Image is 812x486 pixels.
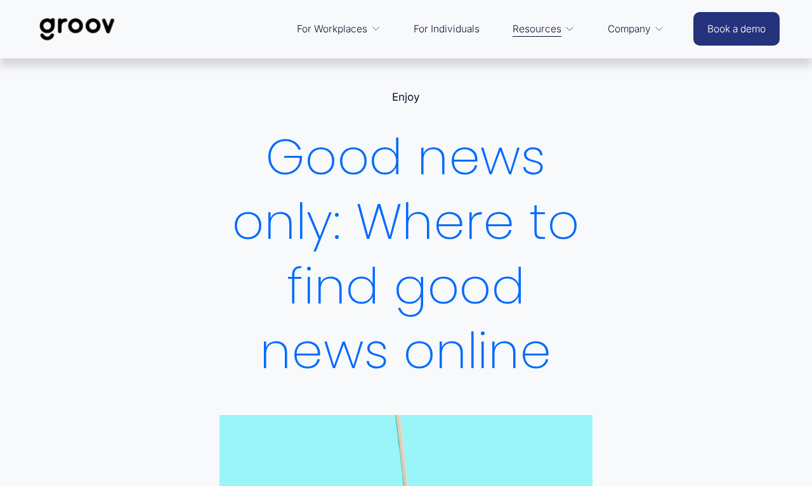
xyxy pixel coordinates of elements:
a: Enjoy [392,91,420,103]
span: Company [608,20,651,38]
img: Groov | Workplace Science Platform | Unlock Performance | Drive Results [32,8,122,50]
span: For Workplaces [297,20,367,38]
a: For Individuals [407,14,486,44]
a: Book a demo [693,12,780,46]
h1: Good news only: Where to find good news online [219,125,593,383]
span: Resources [513,20,561,38]
a: folder dropdown [506,14,581,44]
a: folder dropdown [291,14,387,44]
a: folder dropdown [601,14,671,44]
